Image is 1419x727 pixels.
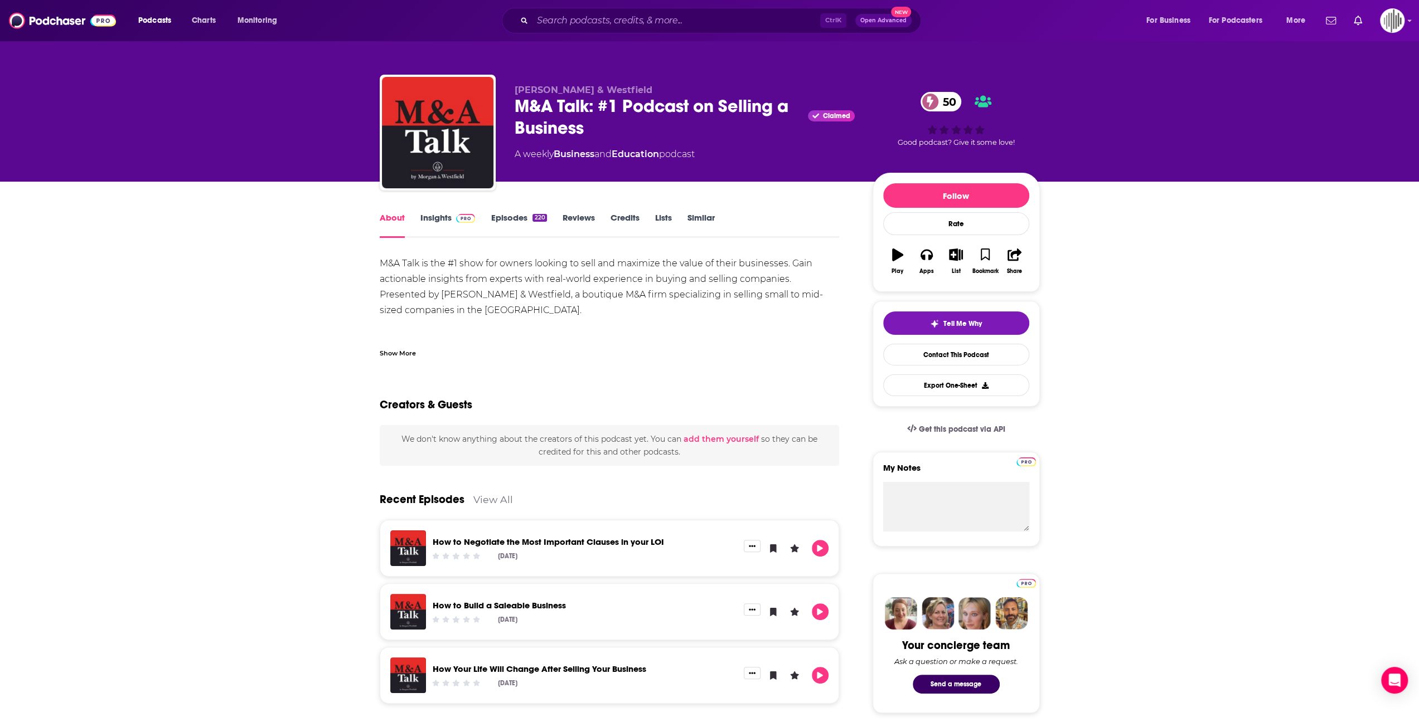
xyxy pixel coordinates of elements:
[1209,13,1262,28] span: For Podcasters
[812,540,829,557] button: Play
[883,183,1029,208] button: Follow
[498,552,517,560] div: [DATE]
[1016,456,1036,466] a: Pro website
[382,77,493,188] img: M&A Talk: #1 Podcast on Selling a Business
[9,10,116,31] img: Podchaser - Follow, Share and Rate Podcasts
[1278,12,1319,30] button: open menu
[1380,8,1405,33] img: User Profile
[655,212,672,238] a: Lists
[918,425,1005,434] span: Get this podcast via API
[892,268,903,275] div: Play
[891,7,911,17] span: New
[765,603,782,620] button: Bookmark Episode
[1321,11,1340,30] a: Show notifications dropdown
[902,638,1010,652] div: Your concierge team
[1139,12,1204,30] button: open menu
[883,212,1029,235] div: Rate
[1000,241,1029,281] button: Share
[687,212,715,238] a: Similar
[456,214,476,223] img: Podchaser Pro
[941,241,970,281] button: List
[922,597,954,630] img: Barbara Profile
[498,616,517,623] div: [DATE]
[1007,268,1022,275] div: Share
[1349,11,1367,30] a: Show notifications dropdown
[744,667,761,679] button: Show More Button
[1381,667,1408,694] div: Open Intercom Messenger
[894,657,1018,666] div: Ask a question or make a request.
[860,18,907,23] span: Open Advanced
[883,311,1029,335] button: tell me why sparkleTell Me Why
[515,148,695,161] div: A weekly podcast
[971,241,1000,281] button: Bookmark
[532,12,820,30] input: Search podcasts, credits, & more...
[744,540,761,552] button: Show More Button
[952,268,961,275] div: List
[913,675,1000,694] button: Send a message
[380,256,840,349] div: M&A Talk is the #1 show for owners looking to sell and maximize the value of their businesses. Ga...
[420,212,476,238] a: InsightsPodchaser Pro
[812,667,829,684] button: Play
[921,92,962,111] a: 50
[430,615,481,623] div: Community Rating: 0 out of 5
[390,594,426,630] img: How to Build a Saleable Business
[238,13,277,28] span: Monitoring
[390,530,426,566] img: How to Negotiate the Most Important Clauses in your LOI
[1016,457,1036,466] img: Podchaser Pro
[230,12,292,30] button: open menu
[786,667,803,684] button: Leave a Rating
[930,319,939,328] img: tell me why sparkle
[1146,13,1190,28] span: For Business
[1380,8,1405,33] span: Logged in as gpg2
[563,212,595,238] a: Reviews
[554,149,594,159] a: Business
[433,536,664,547] a: How to Negotiate the Most Important Clauses in your LOI
[932,92,962,111] span: 50
[684,435,759,443] button: add them yourself
[473,494,513,505] a: View All
[883,374,1029,396] button: Export One-Sheet
[380,398,472,412] h2: Creators & Guests
[823,113,850,119] span: Claimed
[612,149,659,159] a: Education
[943,319,982,328] span: Tell Me Why
[855,14,912,27] button: Open AdvancedNew
[512,8,932,33] div: Search podcasts, credits, & more...
[138,13,171,28] span: Podcasts
[786,540,803,557] button: Leave a Rating
[744,603,761,616] button: Show More Button
[883,344,1029,365] a: Contact This Podcast
[765,540,782,557] button: Bookmark Episode
[515,85,652,95] span: [PERSON_NAME] & Westfield
[995,597,1028,630] img: Jon Profile
[912,241,941,281] button: Apps
[401,434,817,456] span: We don't know anything about the creators of this podcast yet . You can so they can be credited f...
[611,212,640,238] a: Credits
[919,268,934,275] div: Apps
[433,663,646,674] a: How Your Life Will Change After Selling Your Business
[885,597,917,630] img: Sydney Profile
[594,149,612,159] span: and
[972,268,998,275] div: Bookmark
[532,214,546,222] div: 220
[433,600,566,611] a: How to Build a Saleable Business
[1202,12,1278,30] button: open menu
[430,679,481,687] div: Community Rating: 0 out of 5
[1016,577,1036,588] a: Pro website
[192,13,216,28] span: Charts
[820,13,846,28] span: Ctrl K
[786,603,803,620] button: Leave a Rating
[812,603,829,620] button: Play
[873,85,1040,154] div: 50Good podcast? Give it some love!
[130,12,186,30] button: open menu
[390,657,426,693] a: How Your Life Will Change After Selling Your Business
[1016,579,1036,588] img: Podchaser Pro
[380,212,405,238] a: About
[883,241,912,281] button: Play
[1286,13,1305,28] span: More
[1380,8,1405,33] button: Show profile menu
